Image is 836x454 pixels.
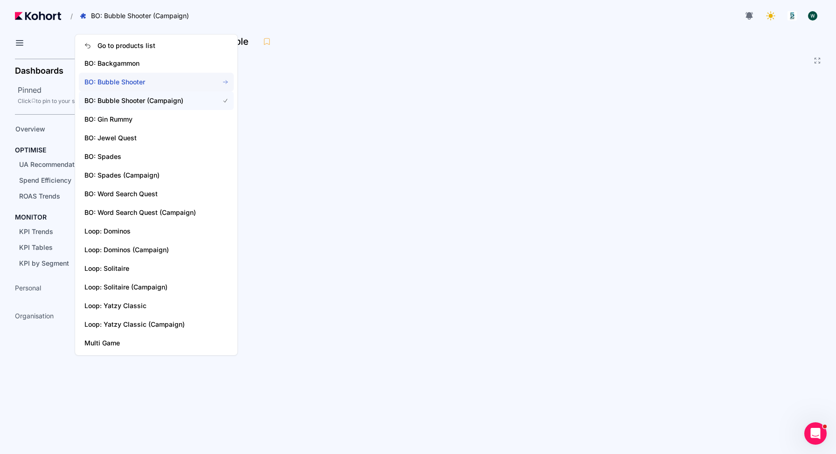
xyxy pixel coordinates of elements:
img: logo_logo_images_1_20240607072359498299_20240828135028712857.jpeg [787,11,797,21]
a: BO: Word Search Quest (Campaign) [79,203,234,222]
a: BO: Spades (Campaign) [79,166,234,185]
span: BO: Spades (Campaign) [84,171,208,180]
a: Loop: Dominos [79,222,234,241]
a: KPI by Segment [16,256,124,270]
span: BO: Bubble Shooter (Campaign) [91,11,189,21]
span: Overview [15,125,45,133]
span: UA Recommendations [19,160,88,168]
span: BO: Word Search Quest [84,189,208,199]
h2: Pinned [18,84,140,96]
button: BO: Bubble Shooter (Campaign) [75,8,199,24]
span: Loop: Yatzy Classic [84,301,208,310]
a: UA Recommendations [16,158,124,172]
a: KPI Tables [16,241,124,255]
span: Loop: Dominos [84,227,208,236]
a: Loop: Dominos (Campaign) [79,241,234,259]
a: Go to products list [79,37,234,54]
a: Overview [12,122,124,136]
a: KPI Trends [16,225,124,239]
span: Multi Game [84,338,208,348]
span: Loop: Solitaire (Campaign) [84,282,208,292]
a: BO: Bubble Shooter (Campaign) [79,91,234,110]
a: Loop: Solitaire [79,259,234,278]
a: Multi Game [79,334,234,352]
span: Loop: Solitaire [84,264,208,273]
span: BO: Bubble Shooter (Campaign) [84,96,208,105]
a: Loop: Solitaire (Campaign) [79,278,234,296]
span: Go to products list [98,41,155,50]
span: Loop: Dominos (Campaign) [84,245,208,255]
iframe: Intercom live chat [804,422,827,445]
span: KPI Tables [19,243,53,251]
span: / [63,11,73,21]
a: Spend Efficiency [16,173,124,187]
h2: Dashboards [15,67,63,75]
span: ROAS Trends [19,192,60,200]
span: BO: Gin Rummy [84,115,208,124]
span: Personal [15,283,41,293]
a: BO: Jewel Quest [79,129,234,147]
a: BO: Gin Rummy [79,110,234,129]
a: BO: Bubble Shooter [79,73,234,91]
a: BO: Word Search Quest [79,185,234,203]
span: Organisation [15,311,54,321]
a: Loop: Yatzy Classic [79,296,234,315]
a: BO: Spades [79,147,234,166]
span: KPI by Segment [19,259,69,267]
div: Click to pin to your sidebar. [18,97,140,105]
h4: OPTIMISE [15,145,46,155]
a: Loop: Yatzy Classic (Campaign) [79,315,234,334]
span: BO: Backgammon [84,59,208,68]
span: KPI Trends [19,227,53,235]
button: Fullscreen [814,57,821,64]
span: BO: Bubble Shooter [84,77,208,87]
span: Spend Efficiency [19,176,71,184]
span: BO: Spades [84,152,208,161]
span: BO: Word Search Quest (Campaign) [84,208,208,217]
h4: MONITOR [15,213,47,222]
span: BO: Jewel Quest [84,133,208,143]
img: Kohort logo [15,12,61,20]
a: BO: Backgammon [79,54,234,73]
a: ROAS Trends [16,189,124,203]
span: Loop: Yatzy Classic (Campaign) [84,320,208,329]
